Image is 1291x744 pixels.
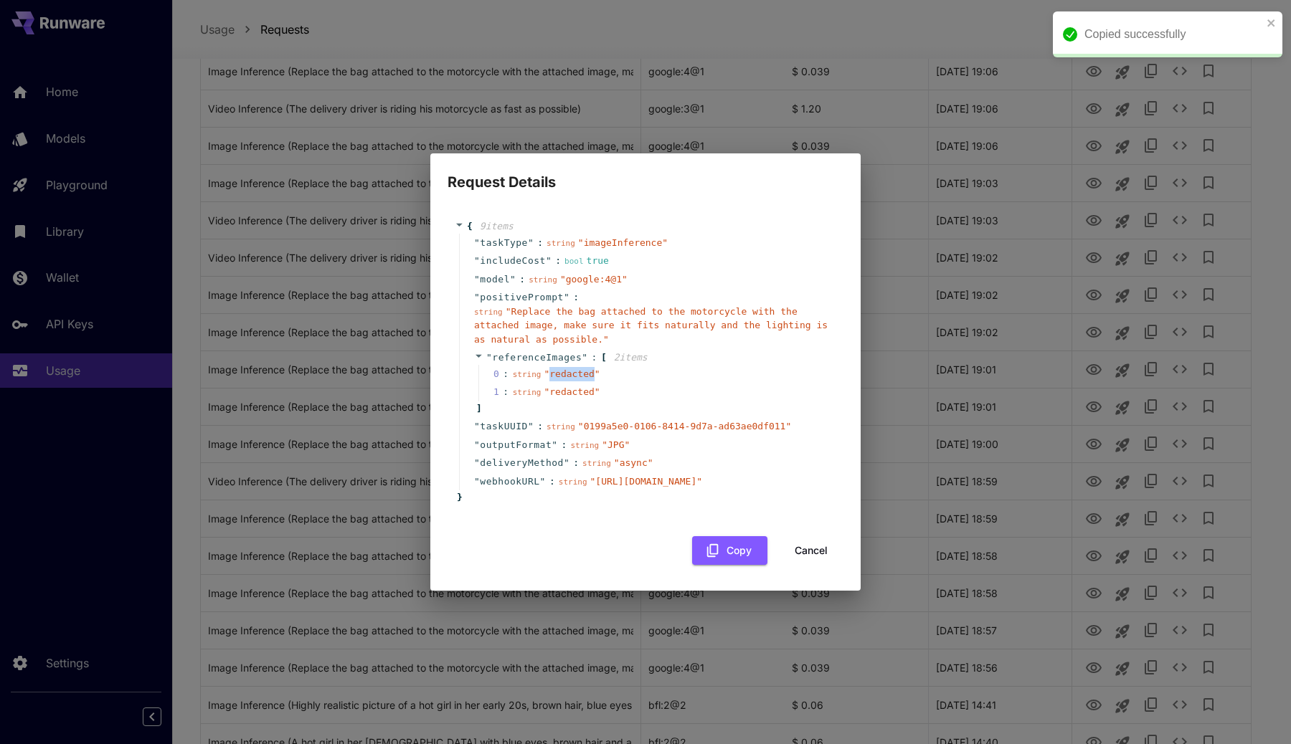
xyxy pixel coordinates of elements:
[492,352,582,363] span: referenceImages
[474,306,828,345] span: " Replace the bag attached to the motorcycle with the attached image, make sure it fits naturally...
[570,441,599,450] span: string
[602,439,630,450] span: " JPG "
[559,477,587,487] span: string
[480,272,510,287] span: model
[474,237,480,248] span: "
[562,438,567,452] span: :
[455,490,463,505] span: }
[480,474,539,489] span: webhookURL
[555,254,561,268] span: :
[513,388,542,397] span: string
[552,439,557,450] span: "
[486,352,492,363] span: "
[480,221,514,232] span: 9 item s
[474,255,480,266] span: "
[578,421,791,431] span: " 0199a5e0-0106-8414-9d7a-ad63ae0df011 "
[474,457,480,468] span: "
[540,476,546,487] span: "
[564,457,569,468] span: "
[582,459,611,468] span: string
[564,254,609,268] div: true
[474,439,480,450] span: "
[503,385,509,399] div: :
[503,367,509,381] div: :
[480,254,546,268] span: includeCost
[692,536,767,566] button: Copy
[480,438,552,452] span: outputFormat
[1084,26,1262,43] div: Copied successfully
[493,367,513,381] span: 0
[614,457,653,468] span: " async "
[573,290,579,305] span: :
[537,419,543,434] span: :
[544,368,600,379] span: " redacted "
[537,236,543,250] span: :
[528,421,534,431] span: "
[480,456,564,470] span: deliveryMethod
[560,274,628,285] span: " google:4@1 "
[493,385,513,399] span: 1
[601,350,607,365] span: [
[573,456,579,470] span: :
[474,274,480,285] span: "
[519,272,525,287] span: :
[474,476,480,487] span: "
[474,307,503,317] span: string
[513,370,542,379] span: string
[547,239,575,248] span: string
[529,275,557,285] span: string
[480,419,528,434] span: taskUUID
[544,386,600,397] span: " redacted "
[546,255,552,266] span: "
[590,476,703,487] span: " [URL][DOMAIN_NAME] "
[564,292,569,302] span: "
[474,421,480,431] span: "
[467,219,473,234] span: {
[578,237,668,248] span: " imageInference "
[430,153,861,194] h2: Request Details
[549,474,555,489] span: :
[474,401,482,416] span: ]
[480,236,528,250] span: taskType
[614,352,648,363] span: 2 item s
[480,290,564,305] span: positivePrompt
[474,292,480,302] span: "
[528,237,534,248] span: "
[582,352,587,363] span: "
[592,350,597,365] span: :
[510,274,516,285] span: "
[564,257,584,266] span: bool
[779,536,843,566] button: Cancel
[1267,17,1277,29] button: close
[547,422,575,431] span: string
